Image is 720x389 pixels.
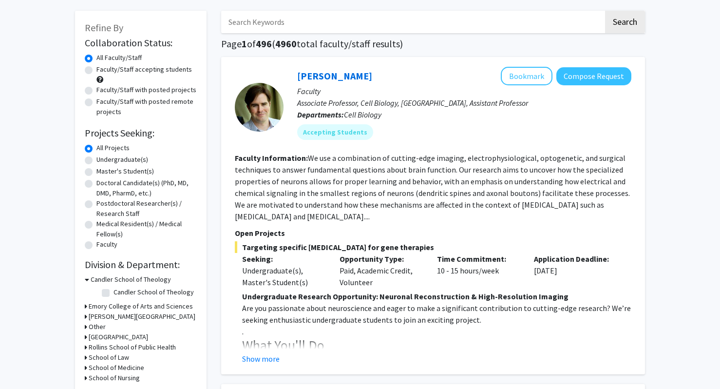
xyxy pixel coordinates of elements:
[242,326,631,337] p: .
[96,85,196,95] label: Faculty/Staff with posted projects
[242,265,325,288] div: Undergraduate(s), Master's Student(s)
[242,253,325,265] p: Seeking:
[332,253,430,288] div: Paid, Academic Credit, Volunteer
[89,332,148,342] h3: [GEOGRAPHIC_DATA]
[96,198,197,219] label: Postdoctoral Researcher(s) / Research Staff
[7,345,41,382] iframe: Chat
[256,38,272,50] span: 496
[89,342,176,352] h3: Rollins School of Public Health
[534,253,617,265] p: Application Deadline:
[275,38,297,50] span: 4960
[501,67,552,85] button: Add Matt Rowan to Bookmarks
[85,259,197,271] h2: Division & Department:
[96,239,117,250] label: Faculty
[89,373,140,383] h3: School of Nursing
[96,97,197,117] label: Faculty/Staff with posted remote projects
[96,143,130,153] label: All Projects
[344,110,381,119] span: Cell Biology
[242,38,247,50] span: 1
[89,363,144,373] h3: School of Medicine
[221,11,604,33] input: Search Keywords
[89,311,195,322] h3: [PERSON_NAME][GEOGRAPHIC_DATA]
[221,38,645,50] h1: Page of ( total faculty/staff results)
[235,153,308,163] b: Faculty Information:
[96,219,197,239] label: Medical Resident(s) / Medical Fellow(s)
[527,253,624,288] div: [DATE]
[242,302,631,326] p: Are you passionate about neuroscience and eager to make a significant contribution to cutting-edg...
[242,353,280,365] button: Show more
[297,97,631,109] p: Associate Professor, Cell Biology, [GEOGRAPHIC_DATA], Assistant Professor
[114,287,194,297] label: Candler School of Theology
[96,64,192,75] label: Faculty/Staff accepting students
[89,352,129,363] h3: School of Law
[85,21,123,34] span: Refine By
[96,53,142,63] label: All Faculty/Staff
[242,292,568,301] strong: Undergraduate Research Opportunity: Neuronal Reconstruction & High-Resolution Imaging
[430,253,527,288] div: 10 - 15 hours/week
[235,227,631,239] p: Open Projects
[96,178,197,198] label: Doctoral Candidate(s) (PhD, MD, DMD, PharmD, etc.)
[85,127,197,139] h2: Projects Seeking:
[297,70,372,82] a: [PERSON_NAME]
[297,110,344,119] b: Departments:
[85,37,197,49] h2: Collaboration Status:
[235,241,631,253] span: Targeting specific [MEDICAL_DATA] for gene therapies
[89,301,193,311] h3: Emory College of Arts and Sciences
[91,274,171,285] h3: Candler School of Theology
[89,322,106,332] h3: Other
[605,11,645,33] button: Search
[297,124,373,140] mat-chip: Accepting Students
[96,155,148,165] label: Undergraduate(s)
[242,337,631,354] h3: What You'll Do
[96,166,154,176] label: Master's Student(s)
[235,153,630,221] fg-read-more: We use a combination of cutting-edge imaging, electrophysiological, optogenetic, and surgical tec...
[297,85,631,97] p: Faculty
[556,67,631,85] button: Compose Request to Matt Rowan
[340,253,422,265] p: Opportunity Type:
[437,253,520,265] p: Time Commitment:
